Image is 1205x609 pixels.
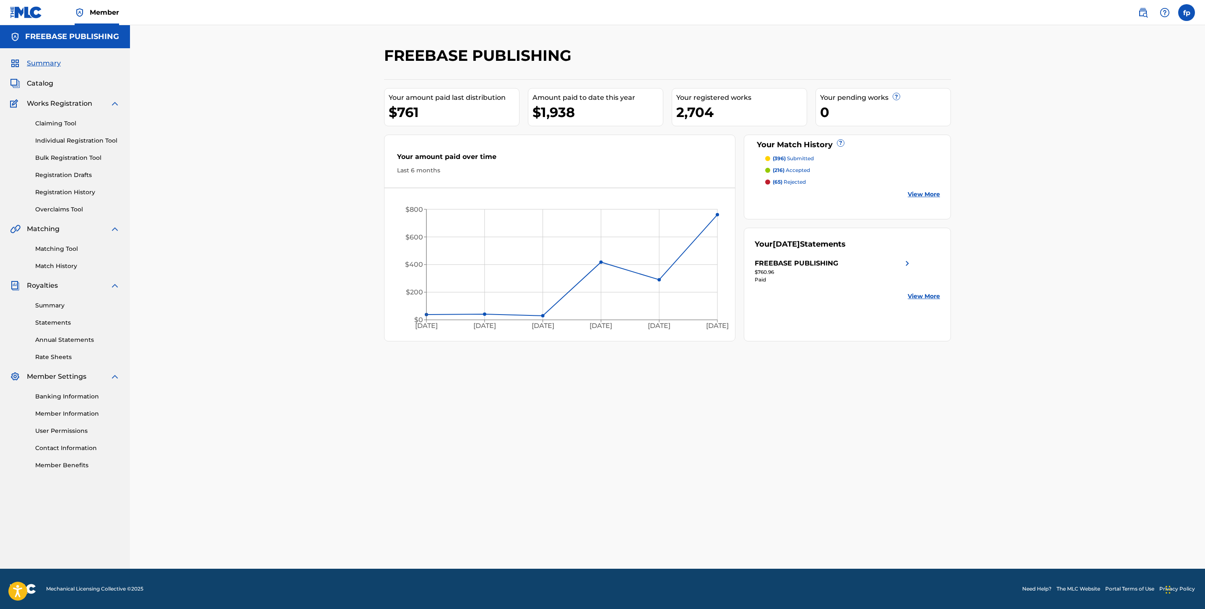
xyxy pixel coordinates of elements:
[10,584,36,594] img: logo
[765,178,940,186] a: (65) rejected
[773,179,782,185] span: (65)
[35,336,120,344] a: Annual Statements
[773,155,814,162] p: submitted
[35,136,120,145] a: Individual Registration Tool
[389,103,519,122] div: $761
[110,224,120,234] img: expand
[110,281,120,291] img: expand
[397,152,722,166] div: Your amount paid over time
[35,245,120,253] a: Matching Tool
[773,167,810,174] p: accepted
[406,288,423,296] tspan: $200
[35,427,120,435] a: User Permissions
[532,103,663,122] div: $1,938
[10,224,21,234] img: Matching
[1166,577,1171,602] div: Drag
[902,258,912,268] img: right chevron icon
[10,99,21,109] img: Works Registration
[755,258,912,284] a: FREEBASE PUBLISHINGright chevron icon$760.96Paid
[35,171,120,180] a: Registration Drafts
[405,206,423,213] tspan: $800
[590,322,612,330] tspan: [DATE]
[908,190,940,199] a: View More
[397,166,722,175] div: Last 6 months
[765,167,940,174] a: (216) accepted
[10,58,61,68] a: SummarySummary
[90,8,119,17] span: Member
[773,155,786,161] span: (396)
[415,322,438,330] tspan: [DATE]
[1138,8,1148,18] img: search
[755,276,912,284] div: Paid
[384,46,576,65] h2: FREEBASE PUBLISHING
[10,281,20,291] img: Royalties
[1178,4,1195,21] div: User Menu
[773,167,784,173] span: (216)
[676,103,807,122] div: 2,704
[1163,569,1205,609] iframe: Chat Widget
[10,58,20,68] img: Summary
[35,444,120,453] a: Contact Information
[765,155,940,162] a: (396) submitted
[35,205,120,214] a: Overclaims Tool
[755,258,838,268] div: FREEBASE PUBLISHING
[676,93,807,103] div: Your registered works
[27,58,61,68] span: Summary
[820,103,950,122] div: 0
[755,239,846,250] div: Your Statements
[35,353,120,362] a: Rate Sheets
[893,93,900,100] span: ?
[27,78,53,88] span: Catalog
[46,585,143,593] span: Mechanical Licensing Collective © 2025
[820,93,950,103] div: Your pending works
[35,301,120,310] a: Summary
[773,178,806,186] p: rejected
[110,99,120,109] img: expand
[35,119,120,128] a: Claiming Tool
[837,140,844,146] span: ?
[1022,585,1052,593] a: Need Help?
[532,322,554,330] tspan: [DATE]
[773,239,800,249] span: [DATE]
[110,372,120,382] img: expand
[35,154,120,162] a: Bulk Registration Tool
[755,139,940,151] div: Your Match History
[414,316,423,324] tspan: $0
[1057,585,1100,593] a: The MLC Website
[10,78,20,88] img: Catalog
[35,188,120,197] a: Registration History
[35,461,120,470] a: Member Benefits
[27,281,58,291] span: Royalties
[532,93,663,103] div: Amount paid to date this year
[706,322,729,330] tspan: [DATE]
[405,233,423,241] tspan: $600
[10,372,20,382] img: Member Settings
[27,224,60,234] span: Matching
[755,268,912,276] div: $760.96
[648,322,670,330] tspan: [DATE]
[389,93,519,103] div: Your amount paid last distribution
[75,8,85,18] img: Top Rightsholder
[405,260,423,268] tspan: $400
[27,372,86,382] span: Member Settings
[908,292,940,301] a: View More
[27,99,92,109] span: Works Registration
[10,6,42,18] img: MLC Logo
[35,318,120,327] a: Statements
[10,78,53,88] a: CatalogCatalog
[1135,4,1151,21] a: Public Search
[1105,585,1154,593] a: Portal Terms of Use
[473,322,496,330] tspan: [DATE]
[1159,585,1195,593] a: Privacy Policy
[1182,433,1205,500] iframe: Resource Center
[35,262,120,271] a: Match History
[35,392,120,401] a: Banking Information
[10,32,20,42] img: Accounts
[25,32,119,42] h5: FREEBASE PUBLISHING
[1156,4,1173,21] div: Help
[35,409,120,418] a: Member Information
[1160,8,1170,18] img: help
